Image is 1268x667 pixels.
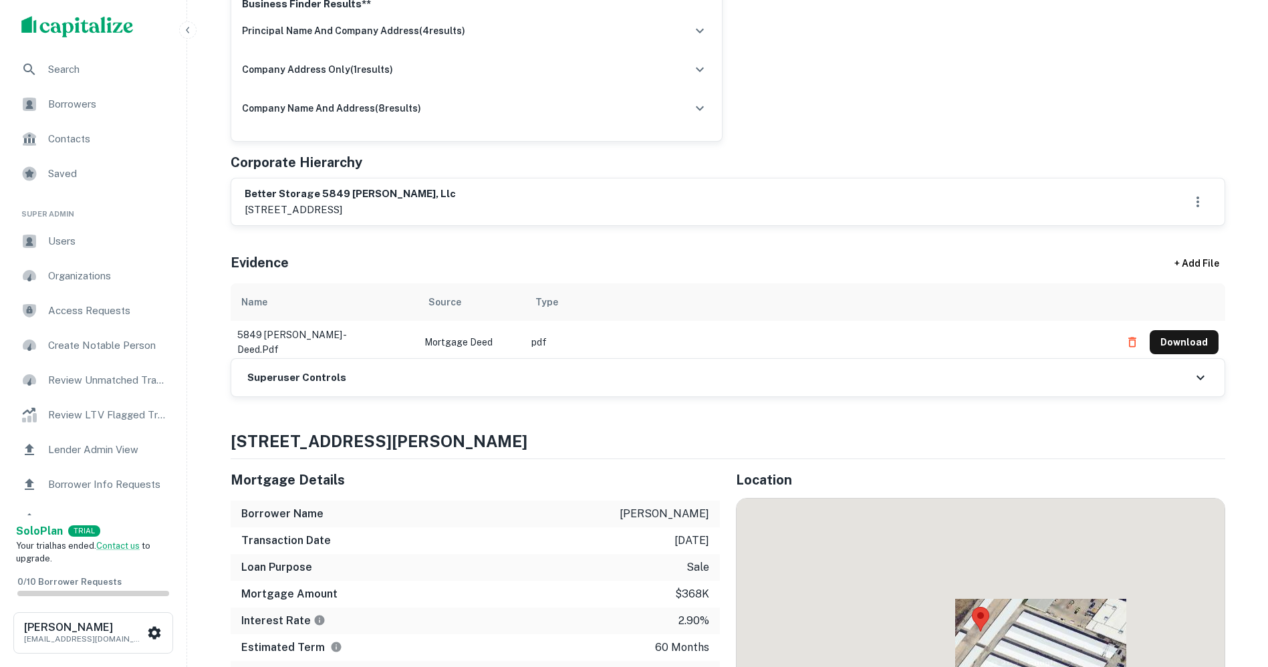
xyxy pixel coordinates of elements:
[16,523,63,539] a: SoloPlan
[48,268,168,284] span: Organizations
[11,329,176,362] a: Create Notable Person
[231,429,1225,453] h4: [STREET_ADDRESS][PERSON_NAME]
[48,338,168,354] span: Create Notable Person
[245,202,456,218] p: [STREET_ADDRESS]
[428,294,461,310] div: Source
[525,321,1114,364] td: pdf
[48,477,168,493] span: Borrower Info Requests
[1150,251,1244,275] div: + Add File
[21,16,134,37] img: capitalize-logo.png
[13,612,173,654] button: [PERSON_NAME][EMAIL_ADDRESS][DOMAIN_NAME]
[242,62,393,77] h6: company address only ( 1 results)
[241,294,267,310] div: Name
[241,533,331,549] h6: Transaction Date
[11,88,176,120] a: Borrowers
[24,622,144,633] h6: [PERSON_NAME]
[48,166,168,182] span: Saved
[525,283,1114,321] th: Type
[11,158,176,190] a: Saved
[48,372,168,388] span: Review Unmatched Transactions
[11,192,176,225] li: Super Admin
[11,295,176,327] a: Access Requests
[48,131,168,147] span: Contacts
[48,511,168,527] span: Borrowers
[313,614,326,626] svg: The interest rates displayed on the website are for informational purposes only and may be report...
[686,559,709,575] p: sale
[48,96,168,112] span: Borrowers
[231,152,362,172] h5: Corporate Hierarchy
[245,186,456,202] h6: better storage 5849 [PERSON_NAME], llc
[231,253,289,273] h5: Evidence
[48,407,168,423] span: Review LTV Flagged Transactions
[231,283,1225,358] div: scrollable content
[11,434,176,466] a: Lender Admin View
[675,586,709,602] p: $368k
[330,641,342,653] svg: Term is based on a standard schedule for this type of loan.
[48,303,168,319] span: Access Requests
[1120,331,1144,353] button: Delete file
[11,225,176,257] a: Users
[241,640,342,656] h6: Estimated Term
[241,613,326,629] h6: Interest Rate
[231,470,720,490] h5: Mortgage Details
[96,541,140,551] a: Contact us
[11,53,176,86] a: Search
[655,640,709,656] p: 60 months
[48,442,168,458] span: Lender Admin View
[678,613,709,629] p: 2.90%
[241,559,312,575] h6: Loan Purpose
[1150,330,1219,354] button: Download
[48,233,168,249] span: Users
[17,577,122,587] span: 0 / 10 Borrower Requests
[16,525,63,537] strong: Solo Plan
[11,503,176,535] a: Borrowers
[241,586,338,602] h6: Mortgage Amount
[247,370,346,386] h6: Superuser Controls
[16,541,150,564] span: Your trial has ended. to upgrade.
[418,283,525,321] th: Source
[620,506,709,522] p: [PERSON_NAME]
[535,294,558,310] div: Type
[241,506,324,522] h6: Borrower Name
[736,470,1225,490] h5: Location
[11,399,176,431] a: Review LTV Flagged Transactions
[242,101,421,116] h6: company name and address ( 8 results)
[1201,560,1268,624] iframe: Chat Widget
[231,321,418,364] td: 5849 [PERSON_NAME] - deed.pdf
[11,469,176,501] a: Borrower Info Requests
[418,321,525,364] td: Mortgage Deed
[231,283,418,321] th: Name
[24,633,144,645] p: [EMAIL_ADDRESS][DOMAIN_NAME]
[68,525,100,537] div: TRIAL
[242,23,465,38] h6: principal name and company address ( 4 results)
[11,364,176,396] a: Review Unmatched Transactions
[674,533,709,549] p: [DATE]
[11,123,176,155] a: Contacts
[48,61,168,78] span: Search
[11,260,176,292] a: Organizations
